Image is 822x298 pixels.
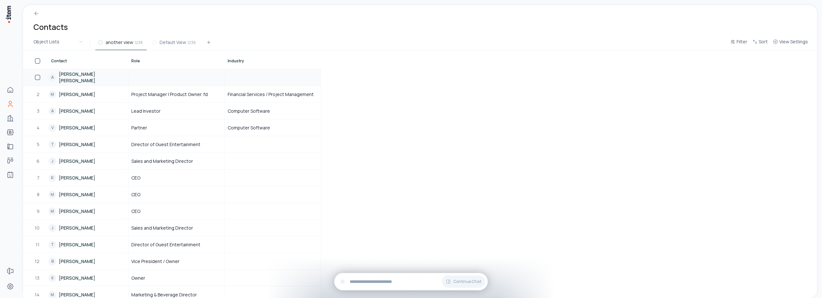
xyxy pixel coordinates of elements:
span: Vice President / Owner [131,258,179,265]
button: Filter [728,38,750,49]
span: 7 [37,175,40,181]
span: CEO [131,191,140,198]
span: Director of Guest Entertainment [131,241,200,248]
span: 9 [37,208,40,215]
button: another view1238 [95,39,147,50]
button: Sort [750,38,770,49]
span: Default View [160,39,186,46]
span: Contact [51,58,67,64]
span: Sales and Marketing Director [131,225,193,231]
div: J [48,157,56,165]
span: Project Manager | Product Owner. fd [131,91,208,98]
span: 6 [37,158,40,164]
div: B [48,258,56,265]
a: M[PERSON_NAME] [48,86,128,102]
span: 1238 [188,39,196,45]
a: B[PERSON_NAME] [48,253,128,269]
a: Settings [4,280,17,293]
a: T[PERSON_NAME] [48,237,128,252]
span: Filter [737,39,747,45]
a: A[PERSON_NAME] [PERSON_NAME] [48,69,128,85]
h1: Contacts [33,22,68,32]
div: K [48,274,56,282]
a: bootcamps [4,126,17,139]
div: T [48,141,56,148]
span: 11 [36,241,40,248]
div: M [48,207,56,215]
span: 10 [35,225,40,231]
a: M[PERSON_NAME] [48,203,128,219]
span: Sales and Marketing Director [131,158,193,164]
span: Computer Software [228,125,270,131]
span: Industry [228,58,244,64]
div: R [48,174,56,182]
span: Continue Chat [453,279,481,284]
span: 13 [35,275,40,281]
a: J[PERSON_NAME] [48,153,128,169]
span: Financial Services / Project Management [228,91,314,98]
span: CEO [131,208,140,215]
span: 14 [35,292,40,298]
div: M [48,91,56,98]
span: CEO [131,175,140,181]
a: Forms [4,265,17,277]
div: V [48,124,56,132]
button: Default View1238 [149,39,200,50]
span: Lead Investor [131,108,161,114]
img: Item Brain Logo [5,5,12,23]
a: Companies [4,112,17,125]
div: J [48,224,56,232]
span: another view [106,39,133,46]
span: 3 [37,108,40,114]
a: J[PERSON_NAME] [48,220,128,236]
a: Agents [4,168,17,181]
div: A [48,107,56,115]
span: Marketing & Beverage Director [131,292,197,298]
div: M [48,191,56,198]
a: T[PERSON_NAME] [48,136,128,152]
a: deals [4,154,17,167]
span: 4 [37,125,40,131]
a: K[PERSON_NAME] [48,270,128,286]
span: Sort [759,39,768,45]
span: 8 [37,191,40,198]
a: V[PERSON_NAME] [48,120,128,136]
span: Partner [131,125,147,131]
span: 2 [37,91,40,98]
span: 12 [35,258,40,265]
span: Computer Software [228,108,270,114]
a: M[PERSON_NAME] [48,187,128,202]
a: A[PERSON_NAME] [48,103,128,119]
a: Home [4,83,17,96]
div: A [48,74,56,81]
a: R[PERSON_NAME] [48,170,128,186]
span: 1238 [135,39,143,45]
span: Owner [131,275,145,281]
div: Continue Chat [334,273,488,290]
div: T [48,241,56,249]
span: 5 [37,141,40,148]
span: View Settings [779,39,808,45]
span: Director of Guest Entertainment [131,141,200,148]
a: implementations [4,140,17,153]
span: Role [131,58,140,64]
a: Contacts [4,98,17,110]
button: Continue Chat [442,276,485,288]
button: View Settings [770,38,810,49]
